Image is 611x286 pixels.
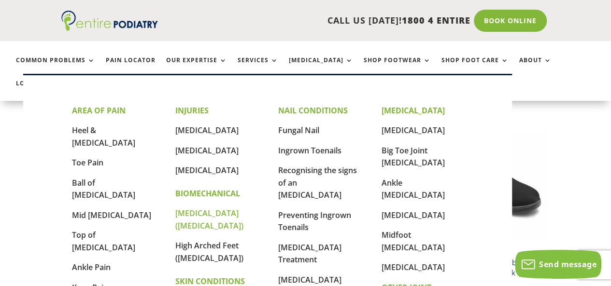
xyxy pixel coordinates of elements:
a: Services [238,57,278,78]
a: Fungal Nail [278,125,319,136]
a: Common Problems [16,57,95,78]
a: [MEDICAL_DATA] [175,125,239,136]
strong: NAIL CONDITIONS [278,105,348,116]
strong: [MEDICAL_DATA] [382,105,445,116]
a: Ankle [MEDICAL_DATA] [382,177,445,201]
a: Big Toe Joint [MEDICAL_DATA] [382,145,445,168]
a: [MEDICAL_DATA] [382,210,445,220]
p: CALL US [DATE]! [171,14,470,27]
a: Book Online [474,10,547,32]
a: Toe Pain [72,157,103,168]
a: Ball of [MEDICAL_DATA] [72,177,135,201]
span: Send message [539,259,597,270]
strong: AREA OF PAIN [72,105,126,116]
button: Send message [515,250,601,279]
a: [MEDICAL_DATA] [289,57,353,78]
a: Pain Locator [106,57,156,78]
a: Our Expertise [166,57,227,78]
a: High Arched Feet ([MEDICAL_DATA]) [175,240,243,263]
a: Heel & [MEDICAL_DATA] [72,125,135,148]
a: Ingrown Toenails [278,145,341,156]
strong: INJURIES [175,105,209,116]
a: Mid [MEDICAL_DATA] [72,210,151,220]
a: [MEDICAL_DATA] Treatment [278,242,341,265]
a: [MEDICAL_DATA] [175,165,239,176]
a: Ankle Pain [72,262,111,272]
a: About [519,57,552,78]
a: Midfoot [MEDICAL_DATA] [382,230,445,253]
a: Shop Footwear [364,57,431,78]
span: 1800 4 ENTIRE [402,14,470,26]
strong: BIOMECHANICAL [175,188,240,199]
a: [MEDICAL_DATA] [382,125,445,136]
a: Entire Podiatry [61,23,158,33]
a: Preventing Ingrown Toenails [278,210,351,233]
a: Top of [MEDICAL_DATA] [72,230,135,253]
a: Shop Foot Care [441,57,509,78]
a: [MEDICAL_DATA] [175,145,239,156]
img: logo (1) [61,11,158,31]
a: [MEDICAL_DATA] ([MEDICAL_DATA]) [175,208,243,231]
a: Recognising the signs of an [MEDICAL_DATA] [278,165,357,200]
a: Locations [16,80,64,101]
a: [MEDICAL_DATA] [382,262,445,272]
